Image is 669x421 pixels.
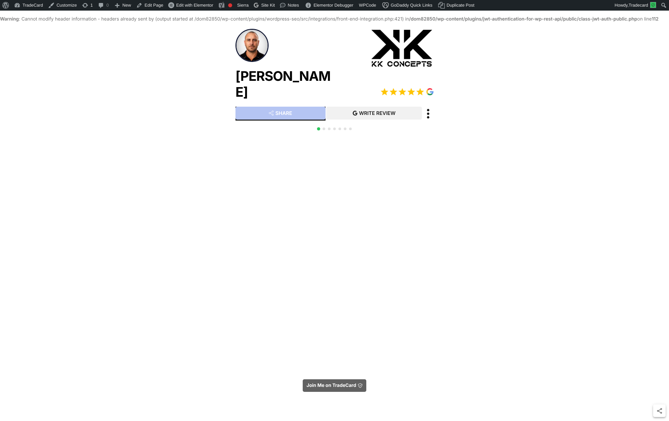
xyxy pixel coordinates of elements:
[359,111,395,116] span: WRITE REVIEW
[228,3,232,7] div: Focus keyphrase not set
[303,379,367,392] a: Join Me on TradeCard
[323,128,325,130] span: Go to slide 2
[235,107,326,120] a: SHARE
[326,107,422,120] a: WRITE REVIEW
[333,128,336,130] span: Go to slide 4
[317,127,320,131] span: Go to slide 1
[328,128,331,130] span: Go to slide 3
[176,3,213,8] span: Edit with Elementor
[338,128,341,130] span: Go to slide 5
[629,3,648,8] span: Tradecard
[349,128,352,130] span: Go to slide 7
[344,128,346,130] span: Go to slide 6
[652,16,659,22] b: 112
[307,383,356,388] span: Join Me on TradeCard
[653,404,666,417] button: Share
[235,68,331,100] h2: [PERSON_NAME]
[409,16,637,22] b: /dom82850/wp-content/plugins/jwt-authentication-for-wp-rest-api/public/class-jwt-auth-public.php
[261,3,275,8] span: Site Kit
[275,111,292,116] span: SHARE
